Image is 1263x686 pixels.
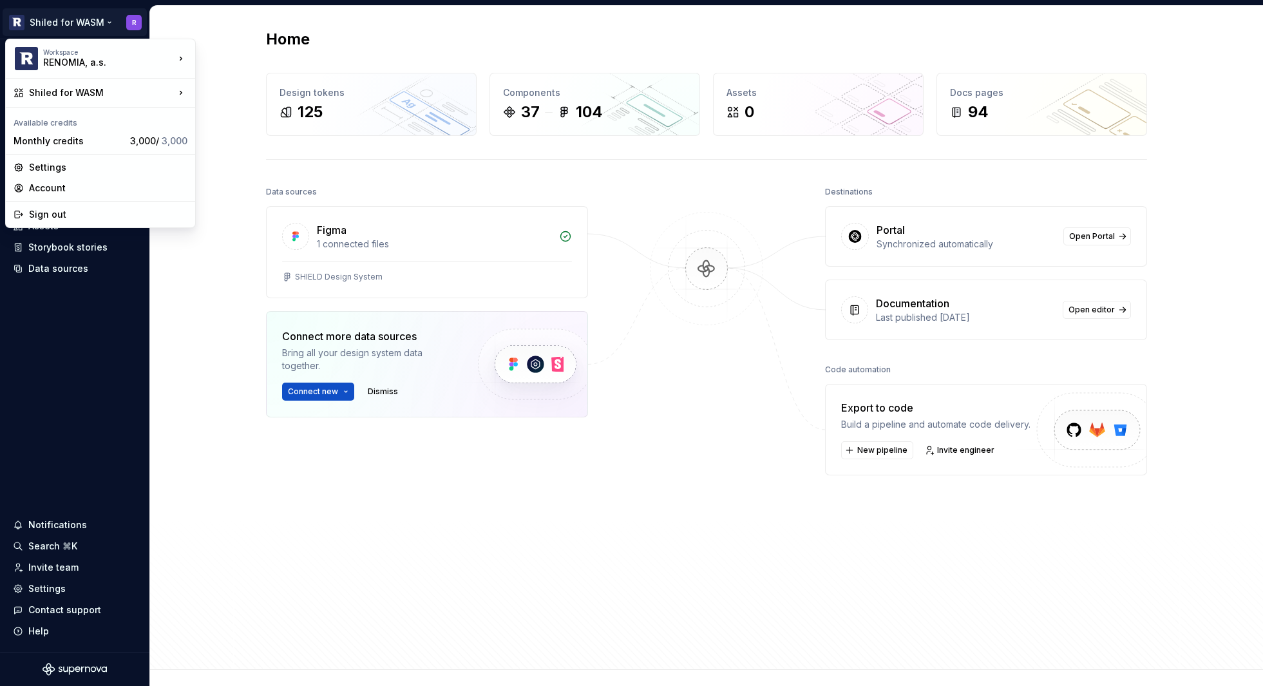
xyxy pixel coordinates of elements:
img: 5b96a3ba-bdbe-470d-a859-c795f8f9d209.png [15,47,38,70]
span: 3,000 [162,135,187,146]
span: 3,000 / [130,135,187,146]
div: Shiled for WASM [29,86,175,99]
div: Sign out [29,208,187,221]
div: Settings [29,161,187,174]
div: RENOMIA, a.s. [43,56,153,69]
div: Monthly credits [14,135,125,148]
div: Workspace [43,48,175,56]
div: Account [29,182,187,195]
div: Available credits [8,110,193,131]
